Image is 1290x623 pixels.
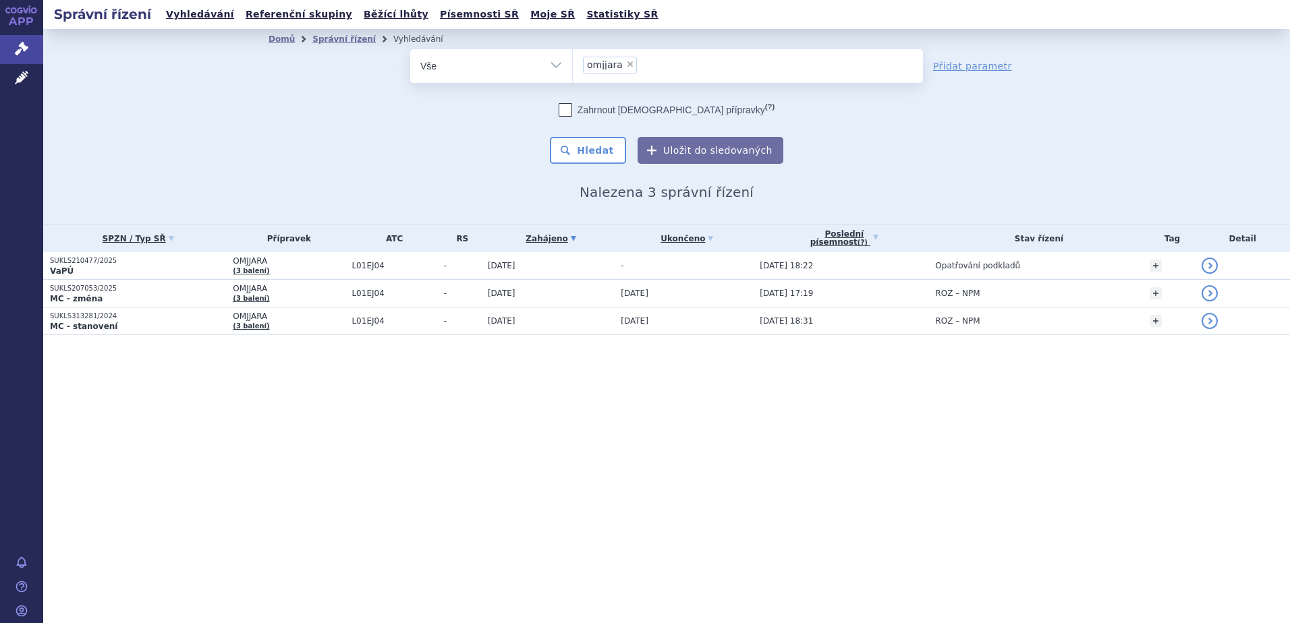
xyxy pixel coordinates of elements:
[1202,258,1218,274] a: detail
[352,261,437,270] span: L01EJ04
[1143,225,1196,252] th: Tag
[352,289,437,298] span: L01EJ04
[1202,285,1218,301] a: detail
[760,225,928,252] a: Poslednípísemnost(?)
[621,229,753,248] a: Ukončeno
[50,322,117,331] strong: MC - stanovení
[858,239,868,247] abbr: (?)
[226,225,345,252] th: Přípravek
[580,184,754,200] span: Nalezena 3 správní řízení
[765,102,775,111] abbr: (?)
[43,5,162,24] h2: Správní řízení
[360,5,432,24] a: Běžící lhůty
[488,229,614,248] a: Zahájeno
[50,311,226,321] p: SUKLS313281/2024
[621,316,648,326] span: [DATE]
[933,59,1012,73] a: Přidat parametr
[935,261,1020,270] span: Opatřování podkladů
[1150,315,1162,327] a: +
[233,322,269,330] a: (3 balení)
[621,261,623,270] span: -
[352,316,437,326] span: L01EJ04
[1150,260,1162,272] a: +
[233,284,345,293] span: OMJJARA
[488,289,515,298] span: [DATE]
[550,137,626,164] button: Hledat
[50,266,74,276] strong: VaPÚ
[488,316,515,326] span: [DATE]
[760,316,813,326] span: [DATE] 18:31
[1195,225,1290,252] th: Detail
[444,316,481,326] span: -
[242,5,356,24] a: Referenční skupiny
[526,5,579,24] a: Moje SŘ
[444,289,481,298] span: -
[312,34,376,44] a: Správní řízení
[587,60,623,69] span: omjjara
[233,267,269,274] a: (3 balení)
[626,60,634,68] span: ×
[1150,287,1162,299] a: +
[1202,313,1218,329] a: detail
[50,284,226,293] p: SUKLS207053/2025
[760,261,813,270] span: [DATE] 18:22
[50,229,226,248] a: SPZN / Typ SŘ
[233,256,345,266] span: OMJJARA
[50,294,103,303] strong: MC - změna
[345,225,437,252] th: ATC
[638,137,783,164] button: Uložit do sledovaných
[50,256,226,266] p: SUKLS210477/2025
[488,261,515,270] span: [DATE]
[621,289,648,298] span: [DATE]
[582,5,662,24] a: Statistiky SŘ
[233,295,269,302] a: (3 balení)
[436,5,523,24] a: Písemnosti SŘ
[641,56,648,73] input: omjjara
[437,225,481,252] th: RS
[935,316,980,326] span: ROZ – NPM
[269,34,295,44] a: Domů
[935,289,980,298] span: ROZ – NPM
[928,225,1142,252] th: Stav řízení
[233,311,345,321] span: OMJJARA
[393,29,461,49] li: Vyhledávání
[162,5,238,24] a: Vyhledávání
[444,261,481,270] span: -
[559,103,775,117] label: Zahrnout [DEMOGRAPHIC_DATA] přípravky
[760,289,813,298] span: [DATE] 17:19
